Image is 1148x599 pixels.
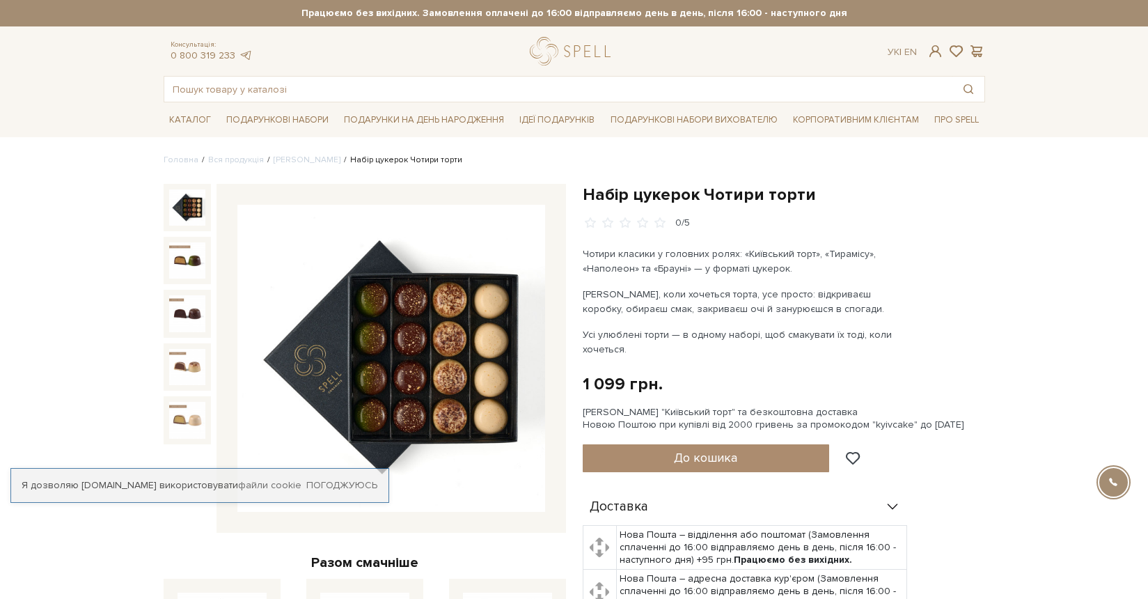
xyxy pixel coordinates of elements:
[616,525,906,570] td: Нова Пошта – відділення або поштомат (Замовлення сплаченні до 16:00 відправляємо день в день, піс...
[904,46,917,58] a: En
[583,444,830,472] button: До кошика
[899,46,902,58] span: |
[164,554,566,572] div: Разом смачніше
[583,406,985,431] div: [PERSON_NAME] "Київський торт" та безкоштовна доставка Новою Поштою при купівлі від 2000 гривень ...
[583,247,909,276] p: Чотири класики у головних ролях: «Київський торт», «Тирамісу», «Наполеон» та «Брауні» — у форматі...
[164,109,217,131] a: Каталог
[605,108,783,132] a: Подарункові набори вихователю
[221,109,334,131] a: Подарункові набори
[787,108,925,132] a: Корпоративним клієнтам
[306,479,377,492] a: Погоджуюсь
[675,217,690,230] div: 0/5
[514,109,600,131] a: Ідеї подарунків
[590,501,648,513] span: Доставка
[340,154,462,166] li: Набір цукерок Чотири торти
[11,479,388,492] div: Я дозволяю [DOMAIN_NAME] використовувати
[164,7,985,20] strong: Працюємо без вихідних. Замовлення оплачені до 16:00 відправляємо день в день, після 16:00 - насту...
[164,77,952,102] input: Пошук товару у каталозі
[583,184,985,205] h1: Набір цукерок Чотири торти
[734,554,852,566] b: Працюємо без вихідних.
[239,49,253,61] a: telegram
[169,189,205,226] img: Набір цукерок Чотири торти
[169,295,205,332] img: Набір цукерок Чотири торти
[208,155,264,165] a: Вся продукція
[274,155,340,165] a: [PERSON_NAME]
[238,479,301,491] a: файли cookie
[169,242,205,279] img: Набір цукерок Чотири торти
[338,109,510,131] a: Подарунки на День народження
[169,349,205,385] img: Набір цукерок Чотири торти
[237,205,545,513] img: Набір цукерок Чотири торти
[530,37,617,65] a: logo
[674,450,737,465] span: До кошика
[583,327,909,357] p: Усі улюблені торти — в одному наборі, щоб смакувати їх тоді, коли хочеться.
[583,287,909,316] p: [PERSON_NAME], коли хочеться торта, усе просто: відкриваєш коробку, обираєш смак, закриваєш очі й...
[164,155,198,165] a: Головна
[169,402,205,438] img: Набір цукерок Чотири торти
[583,373,663,395] div: 1 099 грн.
[171,49,235,61] a: 0 800 319 233
[888,46,917,59] div: Ук
[929,109,984,131] a: Про Spell
[952,77,984,102] button: Пошук товару у каталозі
[171,40,253,49] span: Консультація:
